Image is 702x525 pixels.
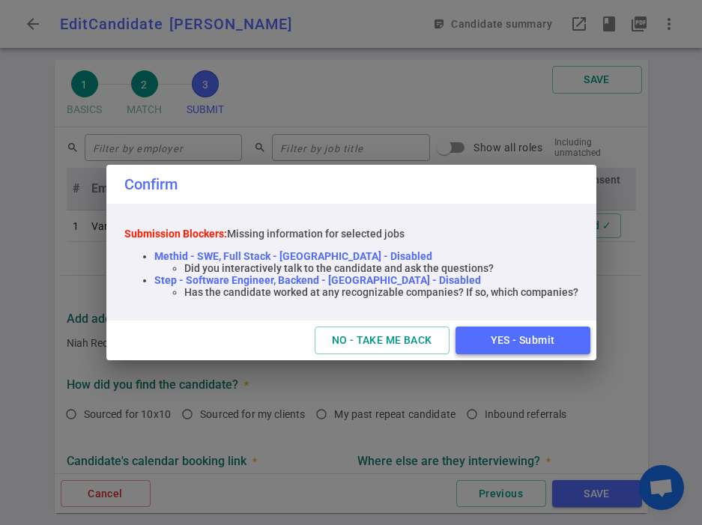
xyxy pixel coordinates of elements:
[154,274,481,286] strong: Step - Software Engineer, Backend - [GEOGRAPHIC_DATA] - Disabled
[106,165,596,204] h2: Confirm
[315,327,450,354] button: NO - TAKE ME BACK
[124,228,227,240] strong: Submission Blockers:
[184,262,578,274] li: Did you interactively talk to the candidate and ask the questions?
[456,327,590,354] button: YES - Submit
[184,286,578,298] li: Has the candidate worked at any recognizable companies? If so, which companies?
[154,250,432,262] strong: Methid - SWE, Full Stack - [GEOGRAPHIC_DATA] - Disabled
[124,228,578,240] div: Missing information for selected jobs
